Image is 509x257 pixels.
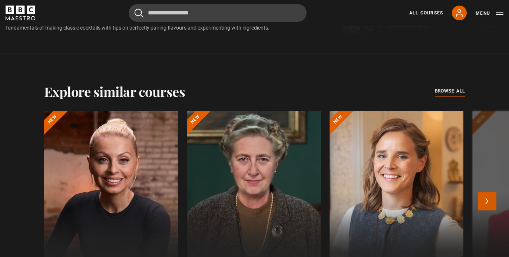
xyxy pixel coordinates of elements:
button: Submit the search query [135,9,143,18]
svg: BBC Maestro [6,6,35,20]
input: Search [129,4,307,22]
span: browse all [435,87,465,95]
a: All Courses [409,10,443,16]
button: Toggle navigation [476,10,503,17]
h2: Explore similar courses [44,84,185,99]
a: browse all [435,87,465,95]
